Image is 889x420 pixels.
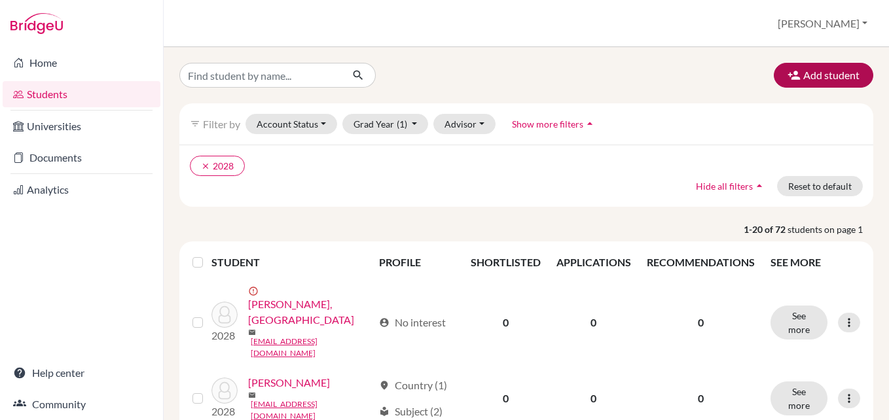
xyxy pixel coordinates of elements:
[397,118,407,130] span: (1)
[788,222,873,236] span: students on page 1
[3,145,160,171] a: Documents
[3,113,160,139] a: Universities
[744,222,788,236] strong: 1-20 of 72
[3,177,160,203] a: Analytics
[549,278,639,367] td: 0
[647,391,755,406] p: 0
[583,117,596,130] i: arrow_drop_up
[201,162,210,171] i: clear
[342,114,429,134] button: Grad Year(1)
[379,404,443,419] div: Subject (2)
[549,247,639,278] th: APPLICATIONS
[179,63,342,88] input: Find student by name...
[3,391,160,417] a: Community
[248,375,330,391] a: [PERSON_NAME]
[248,296,374,328] a: [PERSON_NAME], [GEOGRAPHIC_DATA]
[772,11,873,36] button: [PERSON_NAME]
[463,278,549,367] td: 0
[248,286,261,296] span: error_outline
[203,118,240,130] span: Filter by
[753,179,766,192] i: arrow_drop_up
[463,247,549,278] th: SHORTLISTED
[211,302,238,328] img: Baloyi, Andiswa
[433,114,496,134] button: Advisor
[211,328,238,343] p: 2028
[251,336,374,359] a: [EMAIL_ADDRESS][DOMAIN_NAME]
[501,114,608,134] button: Show more filtersarrow_drop_up
[379,380,390,391] span: location_on
[211,404,238,419] p: 2028
[245,114,337,134] button: Account Status
[211,377,238,404] img: Banda, Sibusisiwe
[777,176,863,196] button: Reset to default
[248,328,256,336] span: mail
[190,156,245,176] button: clear2028
[379,317,390,328] span: account_circle
[771,381,827,415] button: See more
[248,391,256,399] span: mail
[3,81,160,107] a: Students
[371,247,463,278] th: PROFILE
[3,360,160,386] a: Help center
[10,13,63,34] img: Bridge-U
[763,247,868,278] th: SEE MORE
[647,315,755,330] p: 0
[512,118,583,130] span: Show more filters
[379,315,446,330] div: No interest
[379,377,447,393] div: Country (1)
[685,176,777,196] button: Hide all filtersarrow_drop_up
[771,306,827,340] button: See more
[774,63,873,88] button: Add student
[696,181,753,192] span: Hide all filters
[379,406,390,417] span: local_library
[639,247,763,278] th: RECOMMENDATIONS
[3,50,160,76] a: Home
[190,118,200,129] i: filter_list
[211,247,372,278] th: STUDENT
